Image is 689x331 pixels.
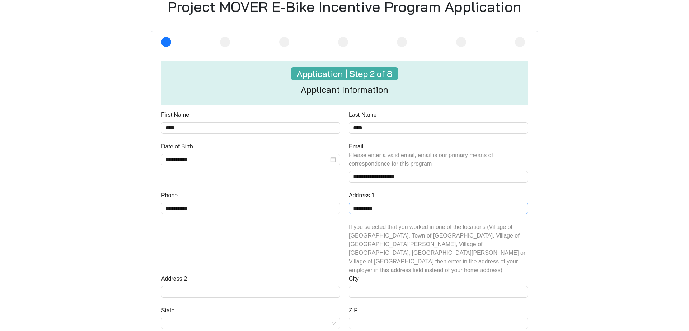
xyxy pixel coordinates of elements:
[161,111,189,119] label: First Name
[349,122,528,134] input: Last Name
[349,142,528,168] span: Email
[161,203,340,214] input: Phone
[165,155,329,164] input: Date of Birth
[161,142,193,151] label: Date of Birth
[161,191,178,200] label: Phone
[161,286,340,298] input: Address 2
[161,306,174,315] label: State
[460,39,463,45] span: 7
[165,39,168,45] span: 2
[349,203,528,214] input: Address 1
[349,286,528,298] input: City
[161,275,187,283] label: Address 2
[349,111,376,119] label: Last Name
[161,122,340,134] input: First Name
[291,67,398,81] h4: Application | Step 2 of 8
[224,39,226,45] span: 3
[342,39,344,45] span: 5
[301,84,388,95] h4: Applicant Information
[349,306,358,315] label: ZIP
[349,152,493,167] span: Please enter a valid email, email is our primary means of correspondence for this program
[283,39,286,45] span: 4
[400,39,403,45] span: 6
[519,39,521,45] span: 8
[349,318,528,329] input: ZIP
[349,191,375,200] label: Address 1
[349,275,359,283] label: City
[349,224,525,273] span: If you selected that you worked in one of the locations (Village of [GEOGRAPHIC_DATA], Town of [G...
